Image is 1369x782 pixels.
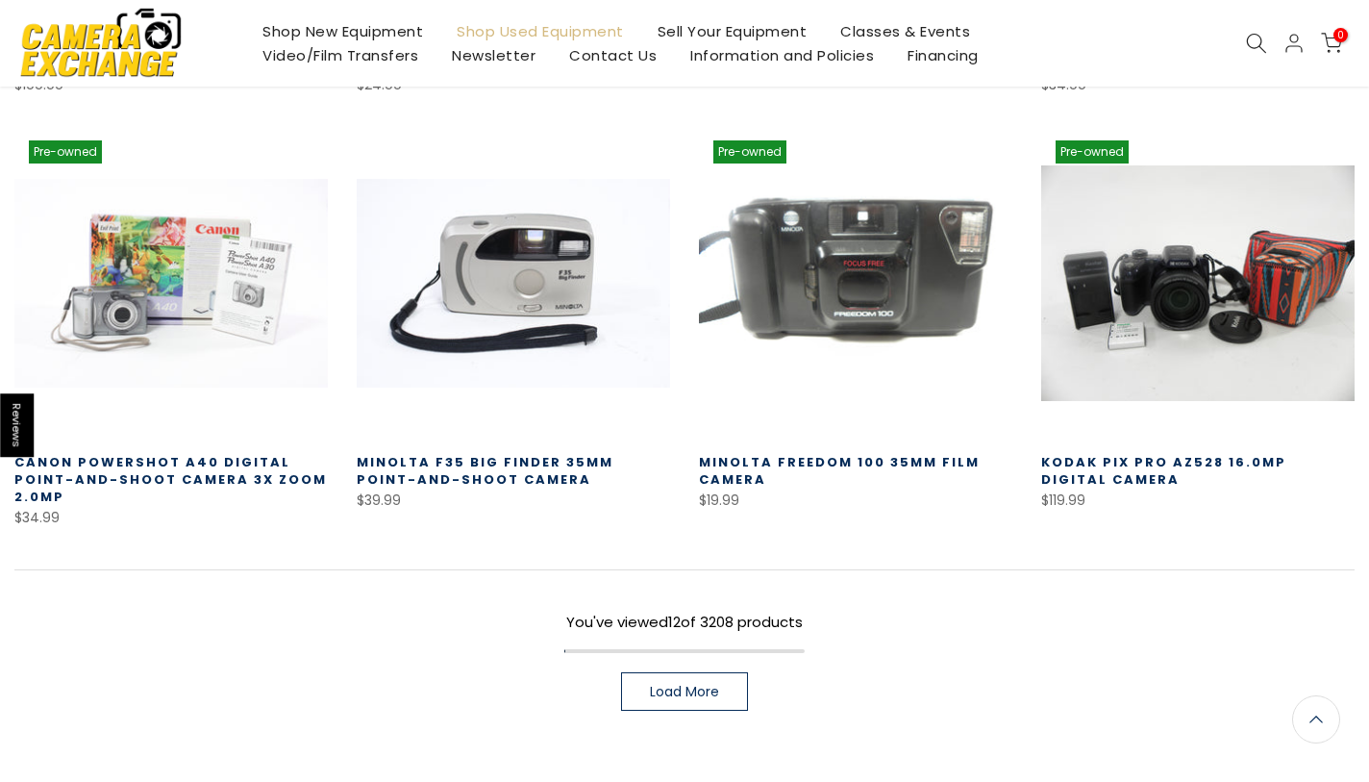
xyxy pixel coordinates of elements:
[891,43,996,67] a: Financing
[436,43,553,67] a: Newsletter
[246,19,440,43] a: Shop New Equipment
[440,19,641,43] a: Shop Used Equipment
[357,489,670,513] div: $39.99
[699,489,1012,513] div: $19.99
[640,19,824,43] a: Sell Your Equipment
[246,43,436,67] a: Video/Film Transfers
[621,672,748,711] a: Load More
[1292,695,1340,744] a: Back to the top
[1333,28,1348,42] span: 0
[1041,453,1286,489] a: Kodak Pix Pro AZ528 16.0mp Digital Camera
[1321,33,1342,54] a: 0
[668,612,681,632] span: 12
[674,43,891,67] a: Information and Policies
[14,453,327,506] a: Canon PowerShot A40 Digital Point-and-Shoot Camera 3x Zoom 2.0mp
[566,612,803,632] span: You've viewed of 3208 products
[553,43,674,67] a: Contact Us
[824,19,987,43] a: Classes & Events
[699,453,980,489] a: Minolta Freedom 100 35mm Film camera
[14,506,328,530] div: $34.99
[357,453,613,489] a: Minolta F35 Big Finder 35mm Point-and-Shoot Camera
[1041,489,1355,513] div: $119.99
[650,685,719,698] span: Load More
